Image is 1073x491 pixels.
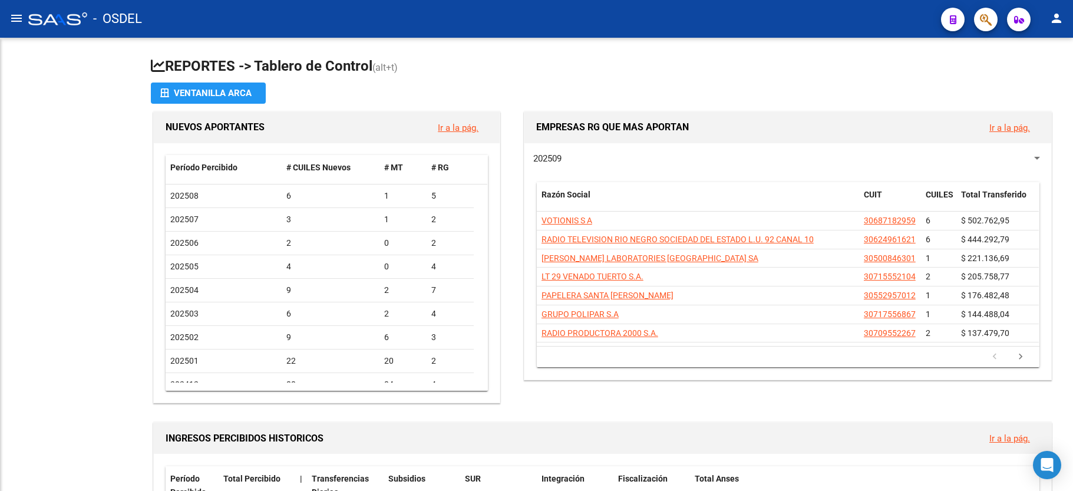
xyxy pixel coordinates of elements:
span: 202502 [170,332,199,342]
a: go to previous page [983,351,1006,364]
span: # RG [431,163,449,172]
span: 30709552267 [864,328,916,338]
div: 0 [384,260,422,273]
datatable-header-cell: CUILES [921,182,956,221]
span: EMPRESAS RG QUE MAS APORTAN [536,121,689,133]
div: 3 [286,213,375,226]
div: 4 [286,260,375,273]
a: Ir a la pág. [989,123,1030,133]
div: 22 [286,354,375,368]
span: 202506 [170,238,199,248]
div: 5 [431,189,469,203]
span: 202507 [170,215,199,224]
span: # MT [384,163,403,172]
mat-icon: menu [9,11,24,25]
span: Total Anses [695,474,739,483]
span: Subsidios [388,474,425,483]
span: 30715552104 [864,272,916,281]
button: Ir a la pág. [980,117,1039,139]
datatable-header-cell: Razón Social [537,182,859,221]
div: 6 [384,331,422,344]
span: - OSDEL [93,6,142,32]
span: 1 [926,253,930,263]
span: 30552957012 [864,291,916,300]
a: go to next page [1009,351,1032,364]
span: 2 [926,328,930,338]
span: 202505 [170,262,199,271]
span: SUR [465,474,481,483]
span: 202412 [170,380,199,389]
span: $ 221.136,69 [961,253,1009,263]
span: (alt+t) [372,62,398,73]
div: 2 [384,284,422,297]
span: Total Percibido [223,474,280,483]
span: [PERSON_NAME] LABORATORIES [GEOGRAPHIC_DATA] SA [542,253,758,263]
button: Ventanilla ARCA [151,83,266,104]
span: CUIT [864,190,882,199]
div: 7 [431,284,469,297]
datatable-header-cell: # MT [379,155,427,180]
datatable-header-cell: Período Percibido [166,155,282,180]
datatable-header-cell: # CUILES Nuevos [282,155,380,180]
datatable-header-cell: # RG [427,155,474,180]
mat-icon: person [1049,11,1064,25]
span: VOTIONIS S A [542,216,592,225]
div: Ventanilla ARCA [160,83,256,104]
span: Período Percibido [170,163,237,172]
span: 6 [926,235,930,244]
div: 4 [431,378,469,391]
datatable-header-cell: Total Transferido [956,182,1039,221]
div: 2 [431,236,469,250]
div: 1 [384,213,422,226]
div: 0 [384,236,422,250]
span: 6 [926,216,930,225]
div: 6 [286,307,375,321]
div: 6 [286,189,375,203]
span: # CUILES Nuevos [286,163,351,172]
span: 202508 [170,191,199,200]
span: 1 [926,309,930,319]
span: 202504 [170,285,199,295]
span: | [300,474,302,483]
h1: REPORTES -> Tablero de Control [151,57,1054,77]
span: 30717556867 [864,309,916,319]
span: $ 144.488,04 [961,309,1009,319]
a: Ir a la pág. [989,433,1030,444]
div: 88 [286,378,375,391]
span: $ 502.762,95 [961,216,1009,225]
span: 202503 [170,309,199,318]
datatable-header-cell: CUIT [859,182,921,221]
div: 2 [384,307,422,321]
span: $ 176.482,48 [961,291,1009,300]
span: Razón Social [542,190,590,199]
div: 84 [384,378,422,391]
span: 30500846301 [864,253,916,263]
span: Fiscalización [618,474,668,483]
span: CUILES [926,190,953,199]
button: Ir a la pág. [980,427,1039,449]
div: 4 [431,307,469,321]
div: 4 [431,260,469,273]
div: Open Intercom Messenger [1033,451,1061,479]
div: 2 [431,354,469,368]
div: 1 [384,189,422,203]
span: Integración [542,474,585,483]
span: LT 29 VENADO TUERTO S.A. [542,272,643,281]
span: PAPELERA SANTA [PERSON_NAME] [542,291,673,300]
span: RADIO TELEVISION RIO NEGRO SOCIEDAD DEL ESTADO L.U. 92 CANAL 10 [542,235,814,244]
div: 9 [286,331,375,344]
span: $ 444.292,79 [961,235,1009,244]
span: RADIO PRODUCTORA 2000 S.A. [542,328,658,338]
div: 9 [286,284,375,297]
span: INGRESOS PERCIBIDOS HISTORICOS [166,433,323,444]
div: 3 [431,331,469,344]
span: 202509 [533,153,562,164]
div: 2 [431,213,469,226]
div: 2 [286,236,375,250]
span: GRUPO POLIPAR S.A [542,309,619,319]
span: 30687182959 [864,216,916,225]
span: 1 [926,291,930,300]
span: NUEVOS APORTANTES [166,121,265,133]
button: Ir a la pág. [428,117,488,139]
a: Ir a la pág. [438,123,478,133]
